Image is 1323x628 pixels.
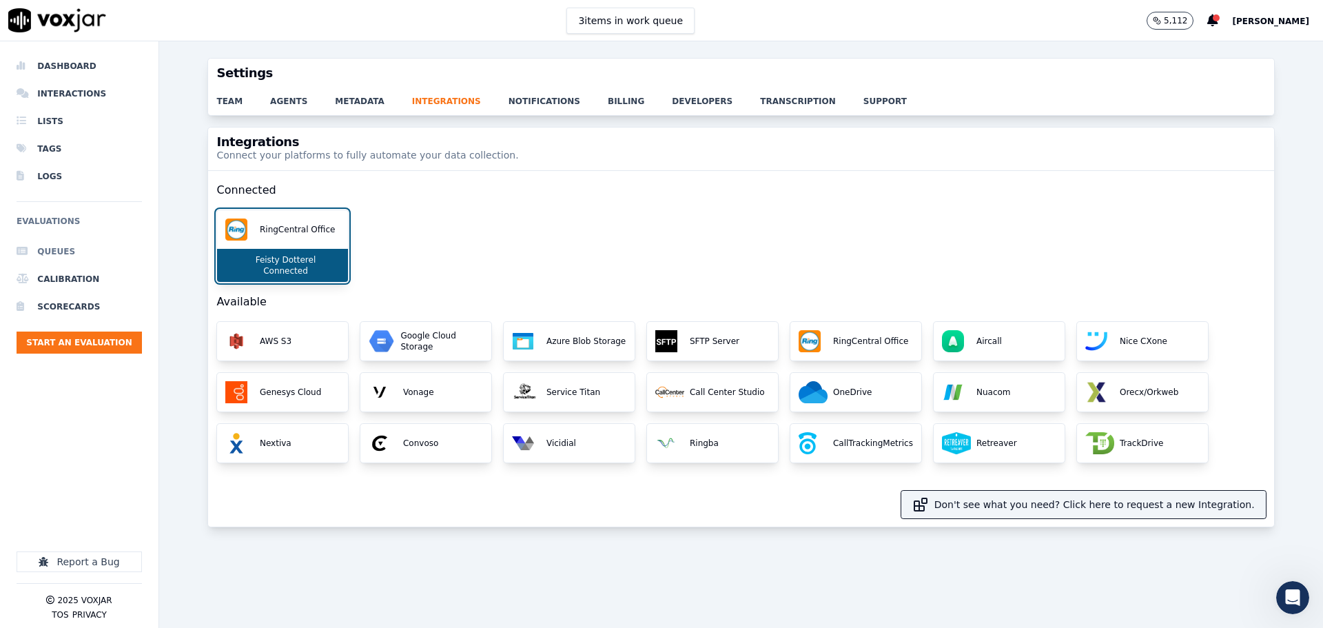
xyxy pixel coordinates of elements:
img: Nextiva [225,432,247,454]
button: go back [9,6,35,32]
img: CallTrackingMetrics [799,432,816,454]
a: Lists [17,108,142,135]
p: 5,112 [1164,15,1187,26]
button: Gif picker [43,452,54,463]
div: Curtis says… [11,328,265,360]
a: Tags [17,135,142,163]
div: [DOMAIN_NAME] [162,242,265,272]
p: Service Titan [541,387,600,398]
button: Start an Evaluation [17,332,142,354]
p: OneDrive [828,387,872,398]
button: 5,112 [1147,12,1207,30]
p: RingCentral Office [828,336,908,347]
a: notifications [509,88,608,107]
a: Logs [17,163,142,190]
h2: Available [216,283,1265,321]
iframe: Intercom live chat [1276,581,1309,614]
img: SFTP Server [655,330,677,352]
img: AWS S3 [225,330,247,352]
div: Jason says… [11,273,265,327]
div: Curtis says… [11,359,265,404]
p: Nextiva [254,438,291,449]
a: Interactions [17,80,142,108]
div: [PERSON_NAME] is selected. His calls should starting coming in with the rest now [22,412,215,453]
a: Dashboard [17,52,142,80]
img: RingCentral Office [799,330,821,352]
div: Jason says… [11,242,265,274]
li: Calibration [17,265,142,293]
img: RingCentral Office [225,219,247,241]
a: Scorecards [17,293,142,321]
p: Vicidial [541,438,576,449]
p: Retreaver [971,438,1017,449]
a: billing [608,88,672,107]
button: Privacy [72,609,107,620]
button: [PERSON_NAME] [1232,12,1323,29]
img: Profile image for Curtis [39,8,61,30]
img: Genesys Cloud [225,381,247,403]
p: Google Cloud Storage [395,330,483,352]
h1: [PERSON_NAME] [67,7,156,17]
button: Emoji picker [21,452,32,463]
a: metadata [335,88,412,107]
img: voxjar logo [8,8,106,32]
textarea: Message… [12,423,264,446]
h3: Settings [216,67,1265,79]
img: Orecx/Orkweb [1085,381,1107,403]
button: Report a Bug [17,551,142,572]
p: Convoso [398,438,438,449]
p: Nice CXone [1114,336,1167,347]
p: SFTP Server [684,336,739,347]
p: CallTrackingMetrics [828,438,913,449]
a: Queues [17,238,142,265]
h2: Connected [216,171,1265,210]
p: AWS S3 [254,336,291,347]
a: agents [270,88,335,107]
p: Connected [258,265,308,276]
h6: Evaluations [17,213,142,238]
p: Orecx/Orkweb [1114,387,1178,398]
div: Awesome. Is he the only one? [11,328,177,358]
img: OneDrive [799,381,828,403]
button: Upload attachment [65,452,76,463]
button: TOS [52,609,68,620]
div: Please do! ​ [203,281,254,308]
a: integrations [412,88,509,107]
img: TrackDrive [1085,432,1114,454]
img: Ringba [655,432,677,454]
p: Connect your platforms to fully automate your data collection. [216,148,518,162]
img: Nice CXone [1085,330,1107,352]
p: Genesys Cloud [254,387,321,398]
div: Curtis says… [11,404,265,492]
p: Azure Blob Storage [541,336,626,347]
img: Convoso [369,432,391,454]
button: 5,112 [1147,12,1193,30]
img: Google Cloud Storage [369,330,394,352]
a: support [863,88,934,107]
p: Vonage [398,387,434,398]
p: Call Center Studio [684,387,765,398]
img: Call Center Studio [655,381,684,403]
p: Active 3h ago [67,17,128,31]
button: 3items in work queue [566,8,695,34]
img: Aircall [942,330,964,352]
p: Ringba [684,438,719,449]
img: Azure Blob Storage [512,330,534,352]
div: [PERSON_NAME] is selected. His calls should starting coming in with the rest now [11,404,226,461]
p: 2025 Voxjar [57,595,112,606]
button: Don't see what you need? Click here to request a new Integration. [901,491,1266,518]
a: developers [672,88,760,107]
img: Vonage [369,381,391,403]
img: Vicidial [512,432,534,454]
a: team [216,88,270,107]
img: Service Titan [512,381,537,403]
div: Awesome. Is he the only one? [22,336,166,350]
button: Send a message… [236,446,258,468]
